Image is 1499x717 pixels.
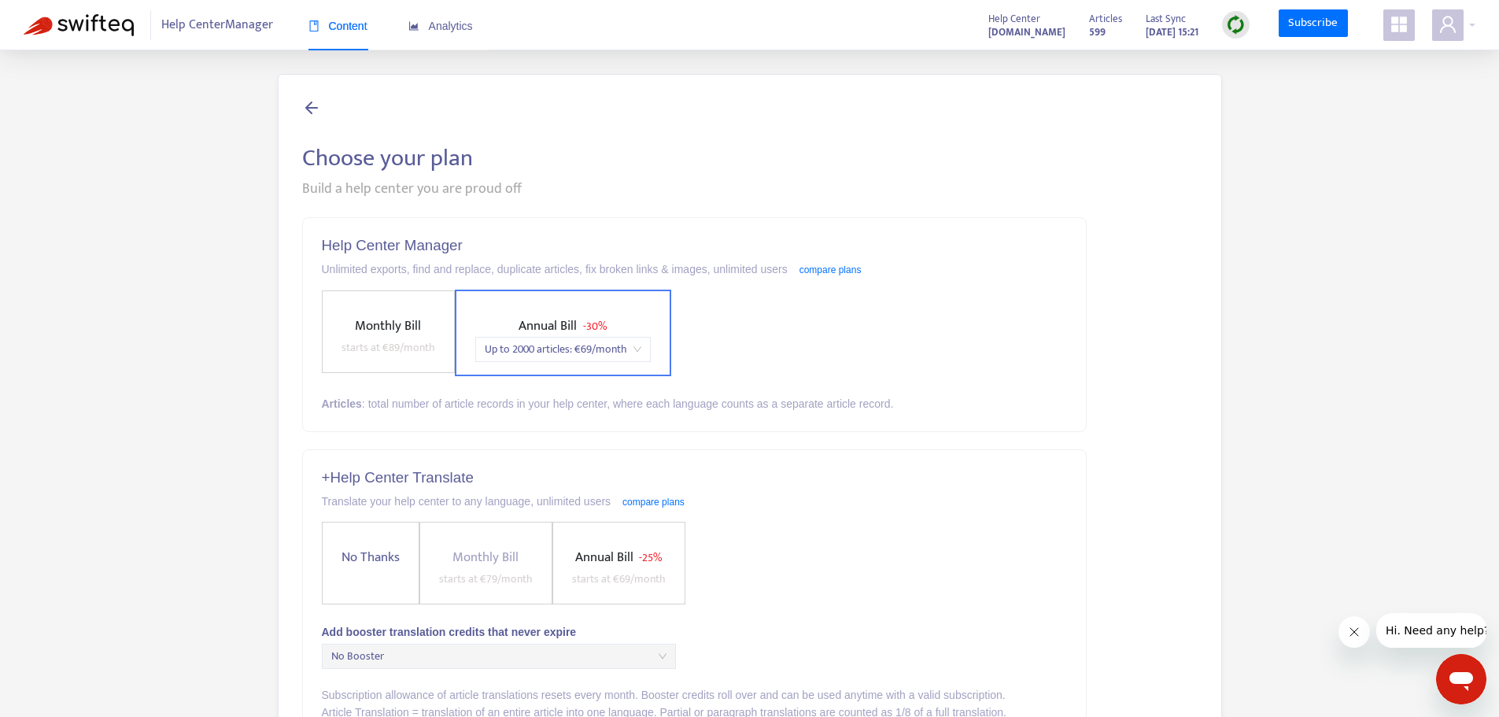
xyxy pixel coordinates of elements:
span: starts at € 69 /month [572,570,666,588]
a: compare plans [622,497,685,508]
img: Swifteq [24,14,134,36]
iframe: Close message [1338,616,1370,648]
strong: 599 [1089,24,1106,41]
a: [DOMAIN_NAME] [988,23,1065,41]
span: starts at € 79 /month [439,570,533,588]
h5: Help Center Manager [322,237,1068,255]
iframe: Message from company [1376,613,1486,648]
span: Articles [1089,10,1122,28]
span: appstore [1390,15,1409,34]
span: area-chart [408,20,419,31]
a: Subscribe [1279,9,1348,38]
div: Build a help center you are proud off [302,179,1198,200]
span: No Booster [331,645,666,668]
span: Help Center Manager [161,10,273,40]
strong: [DATE] 15:21 [1146,24,1198,41]
span: - 30% [583,317,607,335]
span: starts at € 89 /month [342,338,435,357]
span: Annual Bill [519,315,577,337]
span: - 25% [639,549,662,567]
div: Translate your help center to any language, unlimited users [322,493,1068,510]
div: : total number of article records in your help center, where each language counts as a separate a... [322,395,1068,412]
span: Help Center [988,10,1040,28]
a: compare plans [799,264,862,275]
div: Add booster translation credits that never expire [322,623,1068,641]
h2: Choose your plan [302,144,1198,172]
span: book [308,20,319,31]
img: sync.dc5367851b00ba804db3.png [1226,15,1246,35]
div: Subscription allowance of article translations resets every month. Booster credits roll over and ... [322,686,1068,704]
span: Annual Bill [575,546,633,568]
strong: [DOMAIN_NAME] [988,24,1065,41]
iframe: Button to launch messaging window [1436,654,1486,704]
span: Analytics [408,20,473,32]
strong: Articles [322,397,362,410]
span: Up to 2000 articles : € 69 /month [485,338,641,361]
span: Monthly Bill [452,546,519,568]
h5: + Help Center Translate [322,469,1068,487]
span: Monthly Bill [355,315,421,337]
span: Content [308,20,367,32]
span: user [1438,15,1457,34]
span: Hi. Need any help? [9,11,113,24]
span: Last Sync [1146,10,1186,28]
div: Unlimited exports, find and replace, duplicate articles, fix broken links & images, unlimited users [322,261,1068,278]
span: No Thanks [335,547,406,568]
